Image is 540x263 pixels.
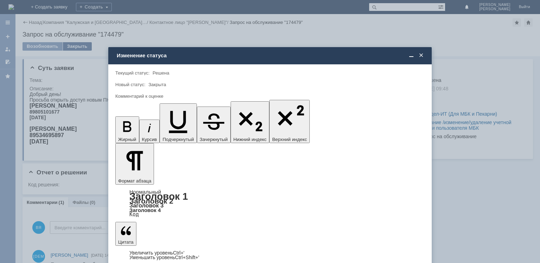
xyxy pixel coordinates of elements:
span: Курсив [142,137,157,142]
span: Ctrl+Shift+' [175,255,199,260]
button: Жирный [115,116,139,143]
button: Нижний индекс [231,101,270,143]
a: Код [129,211,139,218]
button: Формат абзаца [115,143,154,185]
a: Заголовок 3 [129,202,163,209]
span: Верхний индекс [272,137,307,142]
button: Подчеркнутый [160,103,197,143]
span: Цитата [118,239,134,245]
span: Свернуть (Ctrl + M) [408,52,415,59]
span: Закрыта [148,82,166,87]
span: Формат абзаца [118,178,151,184]
div: Формат абзаца [115,190,425,217]
button: Зачеркнутый [197,107,231,143]
a: Заголовок 4 [129,207,161,213]
a: Нормальный [129,189,161,195]
label: Новый статус: [115,82,146,87]
a: Decrease [129,255,199,260]
div: Комментарий к оценке [115,94,423,98]
span: Зачеркнутый [200,137,228,142]
button: Верхний индекс [269,100,310,143]
button: Цитата [115,222,136,246]
button: Курсив [139,120,160,143]
span: Подчеркнутый [162,137,194,142]
span: Ctrl+' [173,250,185,256]
span: Решена [153,70,169,76]
label: Текущий статус: [115,70,149,76]
div: Изменение статуса [117,52,425,59]
span: Нижний индекс [233,137,267,142]
span: Закрыть [418,52,425,59]
span: Жирный [118,137,136,142]
a: Заголовок 1 [129,191,188,202]
a: Increase [129,250,185,256]
div: Цитата [115,251,425,260]
a: Заголовок 2 [129,197,173,205]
